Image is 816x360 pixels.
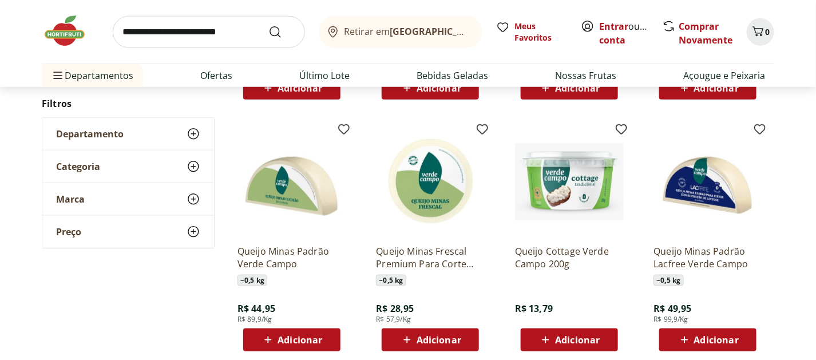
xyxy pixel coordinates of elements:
[659,329,756,351] button: Adicionar
[496,21,567,43] a: Meus Favoritos
[515,245,624,270] a: Queijo Cottage Verde Campo 200g
[679,20,732,46] a: Comprar Novamente
[653,245,762,270] a: Queijo Minas Padrão Lacfree Verde Campo
[42,215,214,247] button: Preço
[56,160,100,172] span: Categoria
[376,127,485,236] img: Queijo Minas Frescal Premium Para Corte Verde Campo
[243,329,340,351] button: Adicionar
[765,26,770,37] span: 0
[515,302,553,315] span: R$ 13,79
[555,69,616,82] a: Nossas Frutas
[51,62,65,89] button: Menu
[653,127,762,236] img: Queijo Minas Padrão Lacfree Verde Campo
[747,18,774,46] button: Carrinho
[200,69,232,82] a: Ofertas
[51,62,133,89] span: Departamentos
[42,92,215,114] h2: Filtros
[237,127,346,236] img: Queijo Minas Padrão Verde Campo
[599,19,650,47] span: ou
[237,275,267,286] span: ~ 0,5 kg
[390,25,583,38] b: [GEOGRAPHIC_DATA]/[GEOGRAPHIC_DATA]
[417,335,461,345] span: Adicionar
[42,117,214,149] button: Departamento
[555,84,600,93] span: Adicionar
[521,77,618,100] button: Adicionar
[237,302,275,315] span: R$ 44,95
[299,69,350,82] a: Último Lote
[56,193,85,204] span: Marca
[319,16,482,48] button: Retirar em[GEOGRAPHIC_DATA]/[GEOGRAPHIC_DATA]
[694,335,739,345] span: Adicionar
[268,25,296,39] button: Submit Search
[514,21,567,43] span: Meus Favoritos
[653,315,688,324] span: R$ 99,9/Kg
[42,14,99,48] img: Hortifruti
[599,20,662,46] a: Criar conta
[417,69,488,82] a: Bebidas Geladas
[237,245,346,270] a: Queijo Minas Padrão Verde Campo
[344,26,471,37] span: Retirar em
[382,77,479,100] button: Adicionar
[555,335,600,345] span: Adicionar
[653,275,683,286] span: ~ 0,5 kg
[521,329,618,351] button: Adicionar
[56,128,124,139] span: Departamento
[417,84,461,93] span: Adicionar
[694,84,739,93] span: Adicionar
[278,84,322,93] span: Adicionar
[56,226,81,237] span: Preço
[382,329,479,351] button: Adicionar
[113,16,305,48] input: search
[42,150,214,182] button: Categoria
[278,335,322,345] span: Adicionar
[683,69,765,82] a: Açougue e Peixaria
[42,183,214,215] button: Marca
[376,302,414,315] span: R$ 28,95
[237,315,272,324] span: R$ 89,9/Kg
[515,127,624,236] img: Queijo Cottage Verde Campo 200g
[659,77,756,100] button: Adicionar
[376,245,485,270] a: Queijo Minas Frescal Premium Para Corte Verde Campo
[376,275,406,286] span: ~ 0,5 kg
[376,315,411,324] span: R$ 57,9/Kg
[243,77,340,100] button: Adicionar
[599,20,628,33] a: Entrar
[653,302,691,315] span: R$ 49,95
